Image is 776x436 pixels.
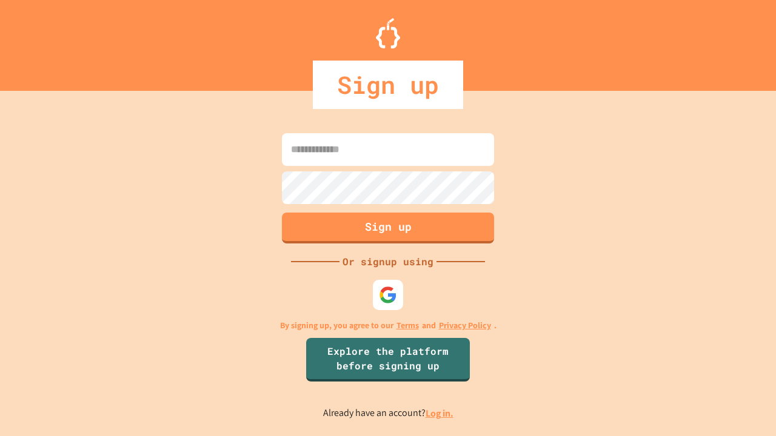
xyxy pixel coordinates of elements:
[306,338,470,381] a: Explore the platform before signing up
[396,319,419,332] a: Terms
[282,213,494,243] button: Sign up
[376,18,400,48] img: Logo.svg
[379,286,397,304] img: google-icon.svg
[339,254,436,269] div: Or signup using
[439,319,491,332] a: Privacy Policy
[323,406,453,421] p: Already have an account?
[426,407,453,420] a: Log in.
[313,61,463,109] div: Sign up
[280,319,497,332] p: By signing up, you agree to our and .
